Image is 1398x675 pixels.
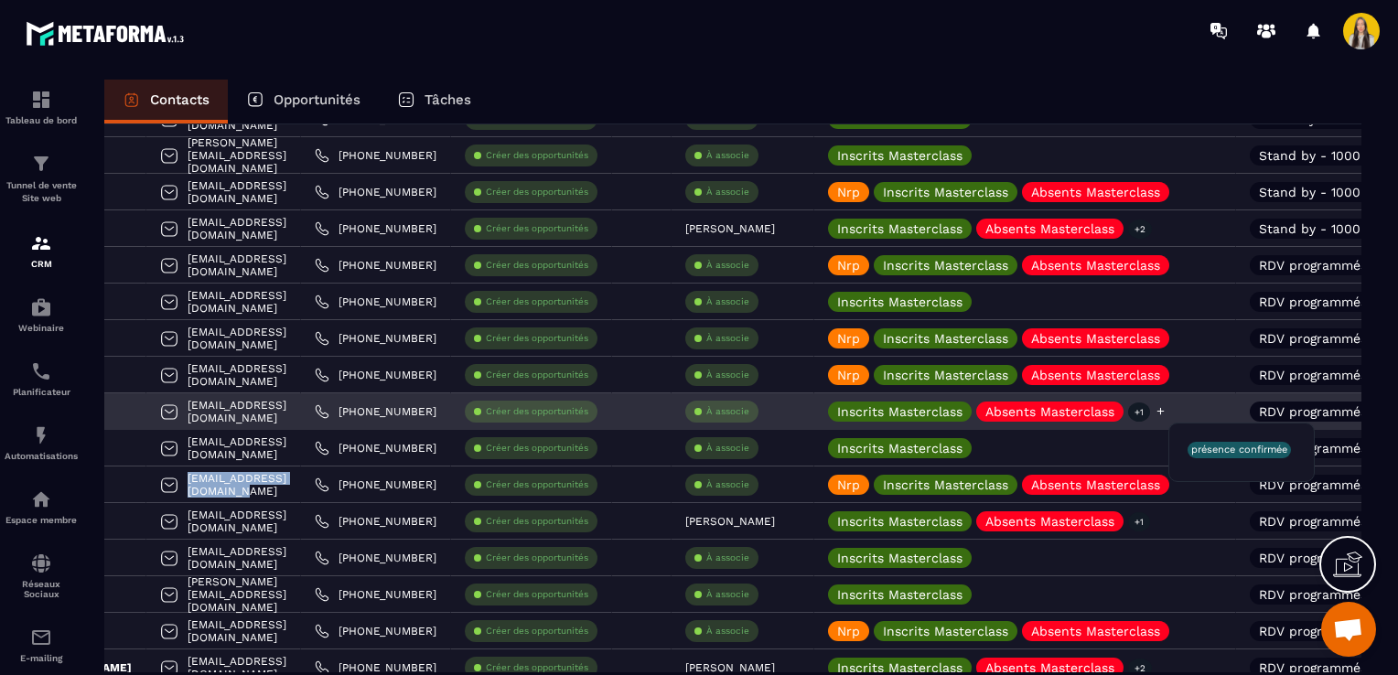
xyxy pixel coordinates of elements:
p: Nrp [837,186,860,198]
p: À associe [706,295,749,308]
p: Créer des opportunités [486,588,588,601]
p: Créer des opportunités [486,295,588,308]
p: Inscrits Masterclass [883,625,1008,637]
a: schedulerschedulerPlanificateur [5,347,78,411]
img: automations [30,424,52,446]
p: À associe [706,405,749,418]
p: Absents Masterclass [985,405,1114,418]
p: Créer des opportunités [486,259,588,272]
a: Opportunités [228,80,379,123]
p: À associe [706,625,749,637]
p: Créer des opportunités [486,222,588,235]
a: Tâches [379,80,489,123]
p: Créer des opportunités [486,515,588,528]
p: [PERSON_NAME] [685,661,775,674]
p: Inscrits Masterclass [837,112,962,125]
p: +1 [1128,512,1150,531]
p: Inscrits Masterclass [837,515,962,528]
a: [PHONE_NUMBER] [315,477,436,492]
a: [PHONE_NUMBER] [315,624,436,638]
p: Automatisations [5,451,78,461]
p: À associe [706,552,749,564]
p: Inscrits Masterclass [837,222,962,235]
p: Créer des opportunités [486,369,588,381]
p: Inscrits Masterclass [837,552,962,564]
p: Absents Masterclass [1031,332,1160,345]
p: Créer des opportunités [486,186,588,198]
a: [PHONE_NUMBER] [315,148,436,163]
p: [PERSON_NAME] [685,222,775,235]
p: Inscrits Masterclass [883,332,1008,345]
p: Absents Masterclass [1031,369,1160,381]
p: À associe [706,259,749,272]
a: social-networksocial-networkRéseaux Sociaux [5,539,78,613]
a: [PHONE_NUMBER] [315,185,436,199]
a: [PHONE_NUMBER] [315,587,436,602]
p: À associe [706,332,749,345]
p: Inscrits Masterclass [837,405,962,418]
p: +1 [1128,402,1150,422]
a: [PHONE_NUMBER] [315,258,436,273]
p: Inscrits Masterclass [837,661,962,674]
p: Tunnel de vente Site web [5,179,78,205]
p: Inscrits Masterclass [837,295,962,308]
p: Nrp [837,332,860,345]
img: logo [26,16,190,50]
p: Inscrits Masterclass [837,442,962,455]
p: Créer des opportunités [486,405,588,418]
p: présence confirmée [1191,444,1287,456]
a: Contacts [104,80,228,123]
a: formationformationTunnel de vente Site web [5,139,78,219]
p: Absents Masterclass [985,222,1114,235]
p: À associe [706,442,749,455]
p: Nrp [837,478,860,491]
p: À associe [706,369,749,381]
p: Créer des opportunités [486,332,588,345]
img: email [30,627,52,648]
img: automations [30,488,52,510]
p: Absents Masterclass [985,515,1114,528]
div: Ouvrir le chat [1321,602,1376,657]
a: [PHONE_NUMBER] [315,660,436,675]
p: Nrp [837,259,860,272]
p: À associe [706,478,749,491]
p: Absents Masterclass [1031,259,1160,272]
a: [PHONE_NUMBER] [315,295,436,309]
p: Tableau de bord [5,115,78,125]
p: Opportunités [274,91,360,108]
p: Inscrits Masterclass [883,259,1008,272]
p: Créer des opportunités [486,442,588,455]
p: CRM [5,259,78,269]
p: Inscrits Masterclass [883,369,1008,381]
a: [PHONE_NUMBER] [315,551,436,565]
p: Inscrits Masterclass [837,149,962,162]
img: formation [30,89,52,111]
a: automationsautomationsAutomatisations [5,411,78,475]
p: Créer des opportunités [486,149,588,162]
p: Nrp [837,369,860,381]
p: Créer des opportunités [486,661,588,674]
p: Créer des opportunités [486,625,588,637]
p: Planificateur [5,387,78,397]
p: Absents Masterclass [1031,625,1160,637]
a: automationsautomationsEspace membre [5,475,78,539]
a: automationsautomationsWebinaire [5,283,78,347]
a: [PHONE_NUMBER] [315,404,436,419]
a: [PHONE_NUMBER] [315,368,436,382]
p: À associe [706,186,749,198]
a: formationformationTableau de bord [5,75,78,139]
a: [PHONE_NUMBER] [315,221,436,236]
a: [PHONE_NUMBER] [315,514,436,529]
a: [PHONE_NUMBER] [315,331,436,346]
p: Inscrits Masterclass [883,478,1008,491]
p: E-mailing [5,653,78,663]
p: Réseaux Sociaux [5,579,78,599]
a: [PHONE_NUMBER] [315,441,436,455]
p: À associe [706,588,749,601]
p: Absents Masterclass [985,661,1114,674]
a: formationformationCRM [5,219,78,283]
p: Absents Masterclass [1031,478,1160,491]
p: Créer des opportunités [486,552,588,564]
p: Contacts [150,91,210,108]
p: Tâches [425,91,471,108]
